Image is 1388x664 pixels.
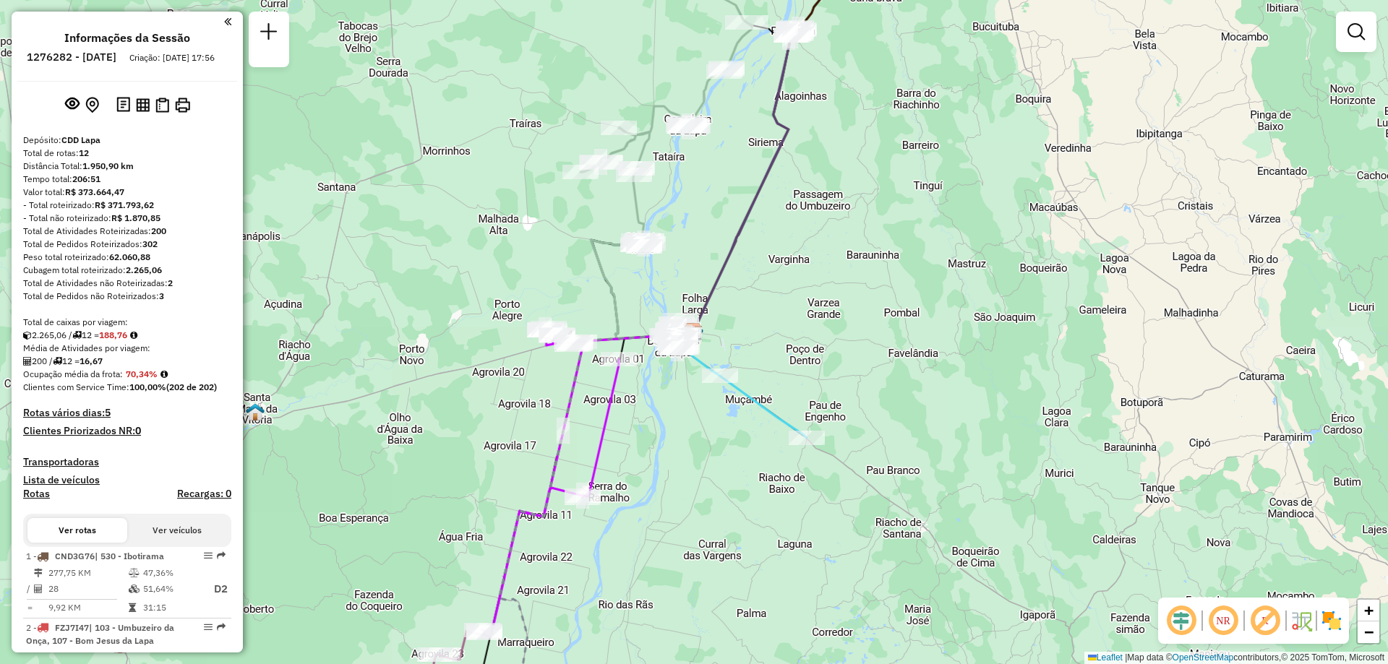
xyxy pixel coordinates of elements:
[1290,609,1313,632] img: Fluxo de ruas
[1248,603,1282,638] span: Exibir rótulo
[26,580,33,598] td: /
[168,277,173,288] strong: 2
[1206,603,1241,638] span: Ocultar NR
[1358,600,1379,621] a: Zoom in
[23,425,231,437] h4: Clientes Priorizados NR:
[153,95,172,116] button: Visualizar Romaneio
[26,600,33,615] td: =
[48,580,128,598] td: 28
[217,623,226,631] em: Rota exportada
[99,329,127,340] strong: 188,76
[55,622,89,633] span: FZJ7I47
[34,569,43,577] i: Distância Total
[82,94,102,116] button: Centralizar mapa no depósito ou ponto de apoio
[79,147,89,158] strong: 12
[23,199,231,212] div: - Total roteirizado:
[23,456,231,468] h4: Transportadoras
[23,488,50,500] a: Rotas
[23,290,231,303] div: Total de Pedidos não Roteirizados:
[23,407,231,419] h4: Rotas vários dias:
[166,381,217,392] strong: (202 de 202)
[23,134,231,147] div: Depósito:
[142,238,158,249] strong: 302
[23,342,231,355] div: Média de Atividades por viagem:
[23,381,129,392] span: Clientes com Service Time:
[1088,652,1123,663] a: Leaflet
[82,160,134,171] strong: 1.950,90 km
[23,329,231,342] div: 2.265,06 / 12 =
[1320,609,1343,632] img: Exibir/Ocultar setores
[48,600,128,615] td: 9,92 KM
[80,355,103,366] strong: 16,67
[23,238,231,251] div: Total de Pedidos Roteirizados:
[34,585,43,593] i: Total de Atividades
[1364,601,1374,619] span: +
[177,488,231,500] h4: Recargas: 0
[23,357,32,366] i: Total de Atividades
[23,251,231,264] div: Peso total roteirizado:
[142,580,200,598] td: 51,64%
[53,357,62,366] i: Total de rotas
[204,551,213,560] em: Opções
[23,331,32,340] i: Cubagem total roteirizado
[142,600,200,615] td: 31:15
[1173,652,1234,663] a: OpenStreetMap
[130,331,137,340] i: Meta Caixas/viagem: 206,52 Diferença: -17,76
[135,424,141,437] strong: 0
[61,134,100,145] strong: CDD Lapa
[254,17,283,50] a: Nova sessão e pesquisa
[133,95,153,114] button: Visualizar relatório de Roteirização
[105,406,111,419] strong: 5
[129,381,166,392] strong: 100,00%
[111,212,160,223] strong: R$ 1.870,85
[48,566,128,580] td: 277,75 KM
[127,518,227,543] button: Ver veículos
[23,225,231,238] div: Total de Atividades Roteirizadas:
[159,290,164,301] strong: 3
[23,160,231,173] div: Distância Total:
[109,251,150,262] strong: 62.060,88
[23,277,231,290] div: Total de Atividades não Roteirizadas:
[23,368,123,379] span: Ocupação média da frota:
[27,518,127,543] button: Ver rotas
[1342,17,1371,46] a: Exibir filtros
[27,51,116,64] h6: 1276282 - [DATE]
[26,622,174,646] span: | 103 - Umbuzeiro da Onça, 107 - Bom Jesus da Lapa
[23,147,231,160] div: Total de rotas:
[126,264,162,275] strong: 2.265,06
[129,569,140,577] i: % de utilização do peso
[72,331,82,340] i: Total de rotas
[129,603,136,612] i: Tempo total em rota
[113,94,133,116] button: Logs desbloquear sessão
[160,370,168,379] em: Média calculada utilizando a maior ocupação (%Peso ou %Cubagem) de cada rota da sessão. Rotas cro...
[23,212,231,225] div: - Total não roteirizado:
[64,31,190,45] h4: Informações da Sessão
[95,199,154,210] strong: R$ 371.793,62
[1084,652,1388,664] div: Map data © contributors,© 2025 TomTom, Microsoft
[23,355,231,368] div: 200 / 12 =
[204,623,213,631] em: Opções
[23,316,231,329] div: Total de caixas por viagem:
[1364,623,1374,641] span: −
[26,551,164,561] span: 1 -
[55,551,95,561] span: CND3G76
[26,622,174,646] span: 2 -
[23,186,231,199] div: Valor total:
[72,173,100,184] strong: 206:51
[224,13,231,30] a: Clique aqui para minimizar o painel
[65,186,124,197] strong: R$ 373.664,47
[172,95,193,116] button: Imprimir Rotas
[126,368,158,379] strong: 70,34%
[217,551,226,560] em: Rota exportada
[95,551,164,561] span: | 530 - Ibotirama
[124,51,220,64] div: Criação: [DATE] 17:56
[129,585,140,593] i: % de utilização da cubagem
[23,474,231,486] h4: Lista de veículos
[1125,652,1127,663] span: |
[23,264,231,277] div: Cubagem total roteirizado:
[202,581,228,598] p: D2
[62,93,82,116] button: Exibir sessão original
[246,402,265,421] img: RT PA - Santa Maria da Vitória
[142,566,200,580] td: 47,36%
[23,173,231,186] div: Tempo total:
